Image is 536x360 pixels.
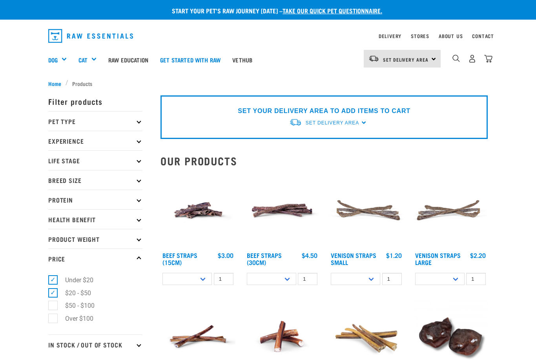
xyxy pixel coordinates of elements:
p: SET YOUR DELIVERY AREA TO ADD ITEMS TO CART [238,106,410,116]
img: van-moving.png [289,118,302,126]
p: Life Stage [48,150,142,170]
p: Protein [48,190,142,209]
a: Dog [48,55,58,64]
img: user.png [468,55,476,63]
img: Raw Essentials Beef Straps 15cm 6 Pack [160,173,235,248]
p: Filter products [48,91,142,111]
a: Vethub [226,44,258,75]
a: Cat [78,55,88,64]
a: About Us [439,35,463,37]
img: van-moving.png [368,55,379,62]
a: Beef Straps (30cm) [247,253,282,264]
a: Raw Education [102,44,154,75]
div: $2.20 [470,252,486,259]
img: Stack of 3 Venison Straps Treats for Pets [413,173,488,248]
div: $1.20 [386,252,402,259]
div: $4.50 [302,252,317,259]
label: $50 - $100 [53,301,98,311]
a: Venison Straps Large [415,253,461,264]
a: Contact [472,35,494,37]
a: Delivery [379,35,401,37]
p: Pet Type [48,111,142,131]
img: Raw Essentials Logo [48,29,133,43]
img: home-icon-1@2x.png [452,55,460,62]
a: Get started with Raw [154,44,226,75]
nav: breadcrumbs [48,79,488,88]
img: Raw Essentials Beef Straps 6 Pack [245,173,320,248]
input: 1 [382,273,402,285]
a: Home [48,79,66,88]
img: Venison Straps [329,173,404,248]
label: $20 - $50 [53,288,94,298]
p: Price [48,249,142,268]
div: $3.00 [218,252,233,259]
nav: dropdown navigation [42,26,494,46]
p: In Stock / Out Of Stock [48,334,142,354]
p: Breed Size [48,170,142,190]
span: Set Delivery Area [383,58,428,61]
p: Health Benefit [48,209,142,229]
span: Home [48,79,61,88]
a: Venison Straps Small [331,253,376,264]
span: Set Delivery Area [306,120,359,126]
p: Experience [48,131,142,150]
p: Product Weight [48,229,142,249]
input: 1 [214,273,233,285]
input: 1 [466,273,486,285]
h2: Our Products [160,155,488,167]
input: 1 [298,273,317,285]
a: take our quick pet questionnaire. [283,9,382,12]
img: home-icon@2x.png [484,55,492,63]
label: Over $100 [53,314,97,323]
label: Under $20 [53,275,97,285]
a: Beef Straps (15cm) [162,253,197,264]
a: Stores [411,35,429,37]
